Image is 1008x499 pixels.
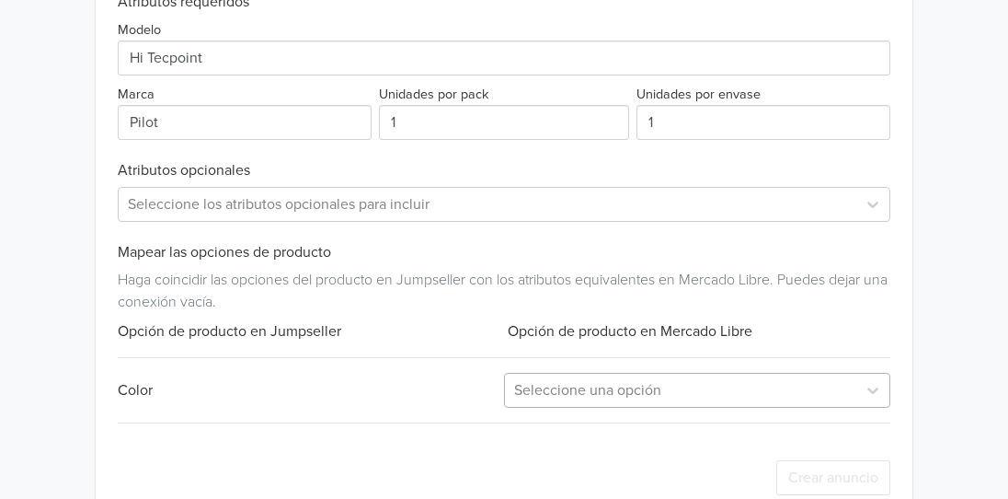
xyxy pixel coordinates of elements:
[118,379,504,401] div: Color
[118,85,155,105] label: Marca
[504,320,890,342] div: Opción de producto en Mercado Libre
[118,320,504,342] div: Opción de producto en Jumpseller
[636,85,761,105] label: Unidades por envase
[118,162,890,180] h6: Atributos opcionales
[776,460,890,495] button: Crear anuncio
[379,85,488,105] label: Unidades por pack
[118,244,890,261] h6: Mapear las opciones de producto
[118,261,890,313] div: Haga coincidir las opciones del producto en Jumpseller con los atributos equivalentes en Mercado ...
[118,20,161,41] label: Modelo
